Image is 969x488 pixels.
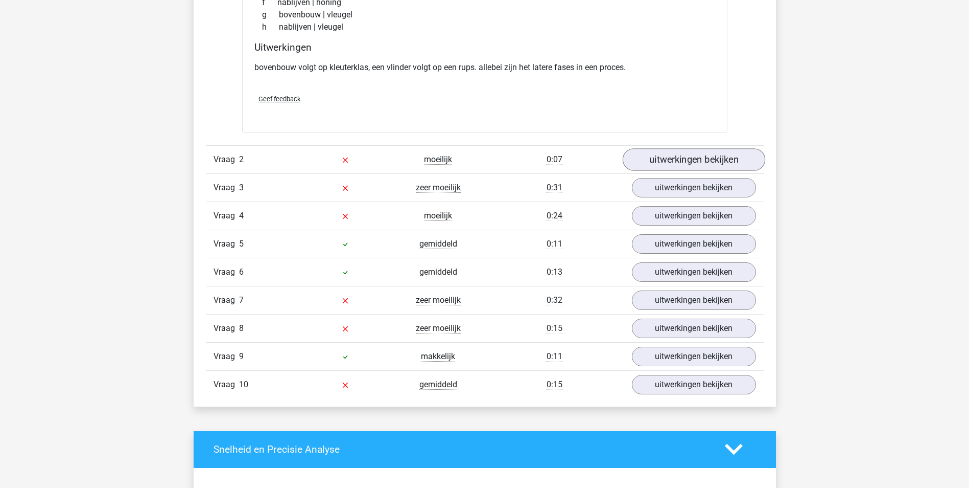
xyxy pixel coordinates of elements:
[214,350,239,363] span: Vraag
[622,148,765,171] a: uitwerkingen bekijken
[416,295,461,305] span: zeer moeilijk
[547,351,562,362] span: 0:11
[632,234,756,254] a: uitwerkingen bekijken
[254,41,715,53] h4: Uitwerkingen
[547,295,562,305] span: 0:32
[262,9,279,21] span: g
[547,380,562,390] span: 0:15
[214,238,239,250] span: Vraag
[547,183,562,193] span: 0:31
[214,294,239,306] span: Vraag
[239,183,244,192] span: 3
[424,211,452,221] span: moeilijk
[416,323,461,334] span: zeer moeilijk
[239,295,244,305] span: 7
[214,266,239,278] span: Vraag
[239,323,244,333] span: 8
[547,239,562,249] span: 0:11
[632,375,756,394] a: uitwerkingen bekijken
[632,347,756,366] a: uitwerkingen bekijken
[239,211,244,220] span: 4
[239,351,244,361] span: 9
[239,380,248,389] span: 10
[419,380,457,390] span: gemiddeld
[421,351,455,362] span: makkelijk
[632,291,756,310] a: uitwerkingen bekijken
[416,183,461,193] span: zeer moeilijk
[419,239,457,249] span: gemiddeld
[239,239,244,249] span: 5
[632,262,756,282] a: uitwerkingen bekijken
[424,154,452,165] span: moeilijk
[214,322,239,335] span: Vraag
[254,9,715,21] div: bovenbouw | vleugel
[214,182,239,194] span: Vraag
[547,211,562,221] span: 0:24
[547,267,562,277] span: 0:13
[254,21,715,33] div: nablijven | vleugel
[239,267,244,277] span: 6
[632,178,756,197] a: uitwerkingen bekijken
[254,61,715,74] p: bovenbouw volgt op kleuterklas, een vlinder volgt op een rups. allebei zijn het latere fases in e...
[258,95,300,103] span: Geef feedback
[632,319,756,338] a: uitwerkingen bekijken
[632,206,756,226] a: uitwerkingen bekijken
[419,267,457,277] span: gemiddeld
[214,210,239,222] span: Vraag
[214,153,239,166] span: Vraag
[214,379,239,391] span: Vraag
[239,154,244,164] span: 2
[547,323,562,334] span: 0:15
[262,21,279,33] span: h
[547,154,562,165] span: 0:07
[214,443,710,455] h4: Snelheid en Precisie Analyse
